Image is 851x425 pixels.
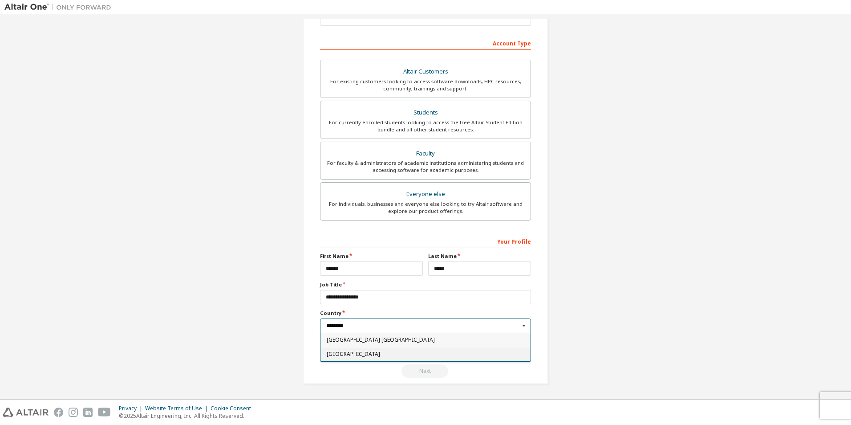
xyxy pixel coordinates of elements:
span: [GEOGRAPHIC_DATA] [327,351,525,357]
img: youtube.svg [98,408,111,417]
p: © 2025 Altair Engineering, Inc. All Rights Reserved. [119,412,256,420]
div: Students [326,106,525,119]
div: Cookie Consent [211,405,256,412]
img: linkedin.svg [83,408,93,417]
img: instagram.svg [69,408,78,417]
div: Read and acccept EULA to continue [320,364,531,378]
img: Altair One [4,3,116,12]
span: [GEOGRAPHIC_DATA] [GEOGRAPHIC_DATA] [327,337,525,343]
div: Privacy [119,405,145,412]
label: Job Title [320,281,531,288]
label: Country [320,310,531,317]
div: Your Profile [320,234,531,248]
img: altair_logo.svg [3,408,49,417]
div: Faculty [326,147,525,160]
img: facebook.svg [54,408,63,417]
div: For currently enrolled students looking to access the free Altair Student Edition bundle and all ... [326,119,525,133]
div: For individuals, businesses and everyone else looking to try Altair software and explore our prod... [326,200,525,215]
label: Last Name [428,253,531,260]
div: For existing customers looking to access software downloads, HPC resources, community, trainings ... [326,78,525,92]
div: Website Terms of Use [145,405,211,412]
div: Altair Customers [326,65,525,78]
div: Everyone else [326,188,525,200]
div: Account Type [320,36,531,50]
div: For faculty & administrators of academic institutions administering students and accessing softwa... [326,159,525,174]
label: First Name [320,253,423,260]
